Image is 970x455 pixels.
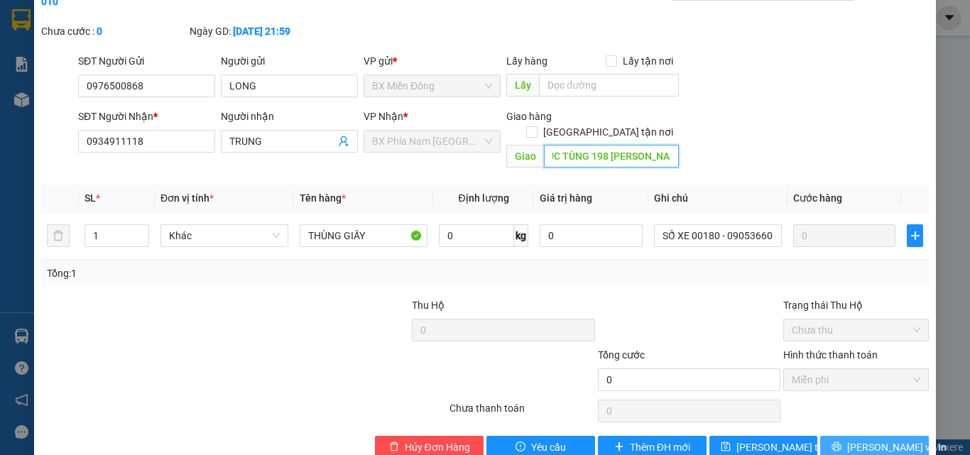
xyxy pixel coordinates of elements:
span: Giao hàng [506,111,552,122]
span: Cước hàng [793,192,842,204]
span: SL [85,192,96,204]
span: BX Miền Đông [372,75,492,97]
span: Tên hàng [300,192,346,204]
span: Yêu cầu [531,439,566,455]
div: Chưa cước : [41,23,187,39]
div: VP gửi [364,53,501,69]
b: [DATE] 21:59 [233,26,290,37]
span: exclamation-circle [516,442,525,453]
span: Đơn vị tính [160,192,214,204]
div: Người gửi [221,53,358,69]
span: Giao [506,145,544,168]
div: SĐT Người Gửi [78,53,215,69]
span: Hủy Đơn Hàng [405,439,470,455]
span: kg [514,224,528,247]
span: VP Nhận [364,111,403,122]
label: Hình thức thanh toán [783,349,878,361]
div: Trạng thái Thu Hộ [783,297,929,313]
div: Người nhận [221,109,358,124]
span: Thu Hộ [412,300,445,311]
div: SĐT Người Nhận [78,109,215,124]
div: Tổng: 1 [47,265,376,281]
span: Khác [169,225,280,246]
b: 0 [97,26,102,37]
span: printer [832,442,841,453]
span: delete [389,442,399,453]
input: Dọc đường [544,145,679,168]
input: Ghi Chú [654,224,782,247]
input: 0 [793,224,895,247]
span: [PERSON_NAME] thay đổi [736,439,850,455]
span: plus [908,230,922,241]
div: Chưa thanh toán [448,400,596,425]
button: delete [47,224,70,247]
span: Tổng cước [598,349,645,361]
span: plus [614,442,624,453]
span: BX Phía Nam Nha Trang [372,131,492,152]
span: [PERSON_NAME] và In [847,439,947,455]
span: Lấy tận nơi [617,53,679,69]
span: [GEOGRAPHIC_DATA] tận nơi [538,124,679,140]
th: Ghi chú [648,185,788,212]
span: Thêm ĐH mới [630,439,690,455]
button: plus [907,224,923,247]
span: Miễn phí [792,369,920,390]
span: Lấy hàng [506,55,547,67]
span: user-add [338,136,349,147]
input: VD: Bàn, Ghế [300,224,427,247]
span: Lấy [506,74,539,97]
input: Dọc đường [539,74,679,97]
span: Giá trị hàng [540,192,592,204]
span: Định lượng [458,192,508,204]
span: save [721,442,731,453]
div: Ngày GD: [190,23,335,39]
span: Chưa thu [792,319,920,341]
